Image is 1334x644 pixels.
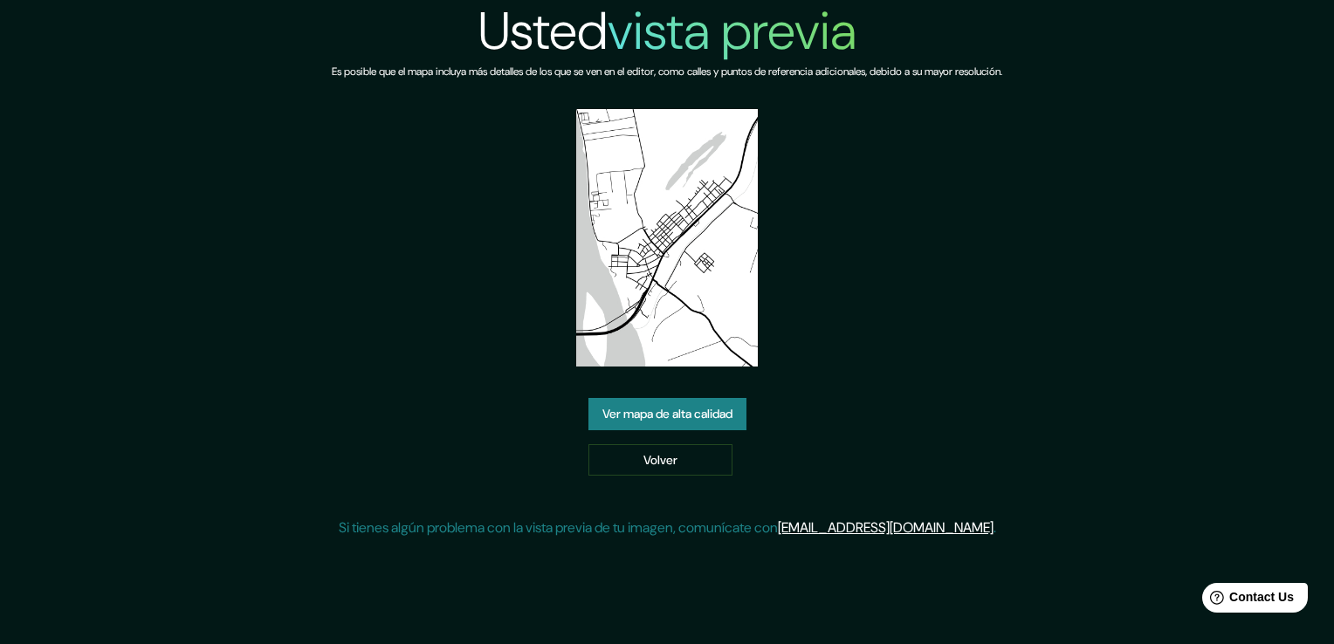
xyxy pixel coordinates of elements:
img: created-map-preview [576,109,759,367]
iframe: Help widget launcher [1179,576,1315,625]
a: [EMAIL_ADDRESS][DOMAIN_NAME] [778,518,994,537]
a: Volver [588,444,732,476]
a: Ver mapa de alta calidad [588,398,746,430]
h6: Es posible que el mapa incluya más detalles de los que se ven en el editor, como calles y puntos ... [332,63,1002,81]
p: Si tienes algún problema con la vista previa de tu imagen, comunícate con . [339,517,996,538]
